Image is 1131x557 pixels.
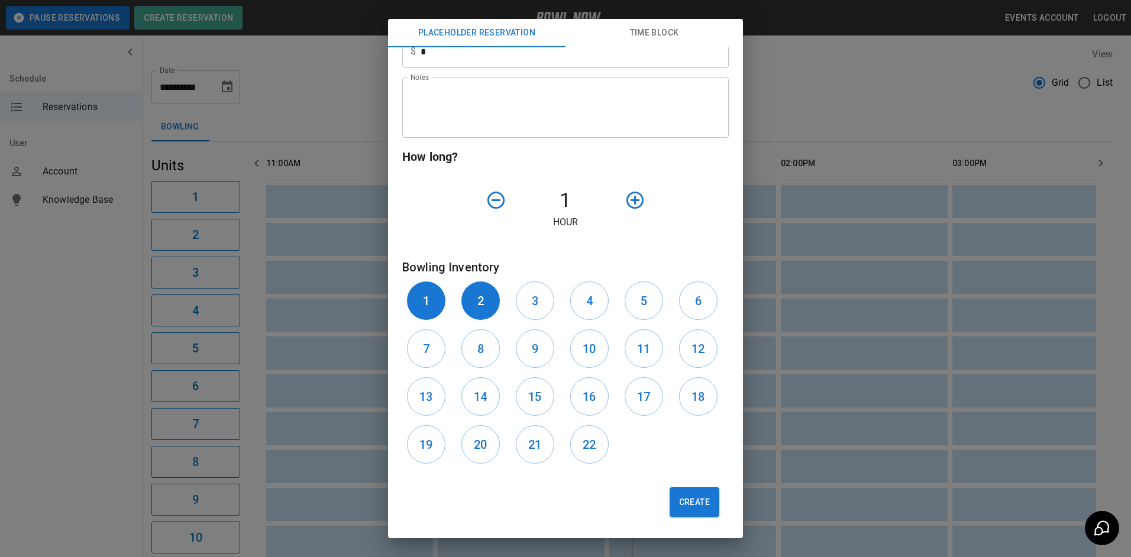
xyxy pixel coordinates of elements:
h6: 16 [583,387,596,406]
button: 1 [407,281,445,320]
h6: 9 [532,339,538,358]
button: Create [670,487,719,517]
h6: 12 [691,339,705,358]
h6: 15 [528,387,541,406]
h6: 22 [583,435,596,454]
button: 16 [570,377,609,416]
button: 14 [461,377,500,416]
button: 8 [461,329,500,368]
button: 7 [407,329,445,368]
button: 6 [679,281,718,320]
button: 13 [407,377,445,416]
h6: 14 [474,387,487,406]
h6: 11 [637,339,650,358]
h6: 3 [532,292,538,310]
button: 19 [407,425,445,464]
button: 17 [625,377,663,416]
h6: 5 [641,292,647,310]
p: $ [411,44,416,59]
h6: 1 [423,292,429,310]
button: 21 [516,425,554,464]
h6: 13 [419,387,432,406]
h6: 8 [477,339,484,358]
p: Hour [402,215,729,229]
h6: 18 [691,387,705,406]
h6: How long? [402,147,729,166]
h6: 10 [583,339,596,358]
button: 20 [461,425,500,464]
h6: 19 [419,435,432,454]
button: 11 [625,329,663,368]
h4: 1 [511,188,620,213]
button: Time Block [565,19,743,47]
h6: 20 [474,435,487,454]
button: Placeholder Reservation [388,19,565,47]
button: 4 [570,281,609,320]
h6: 7 [423,339,429,358]
h6: 6 [695,292,702,310]
h6: Bowling Inventory [402,258,729,277]
button: 2 [461,281,500,320]
h6: 17 [637,387,650,406]
button: 10 [570,329,609,368]
h6: 4 [586,292,593,310]
h6: 2 [477,292,484,310]
button: 3 [516,281,554,320]
button: 22 [570,425,609,464]
button: 9 [516,329,554,368]
button: 5 [625,281,663,320]
button: 12 [679,329,718,368]
h6: 21 [528,435,541,454]
button: 18 [679,377,718,416]
button: 15 [516,377,554,416]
